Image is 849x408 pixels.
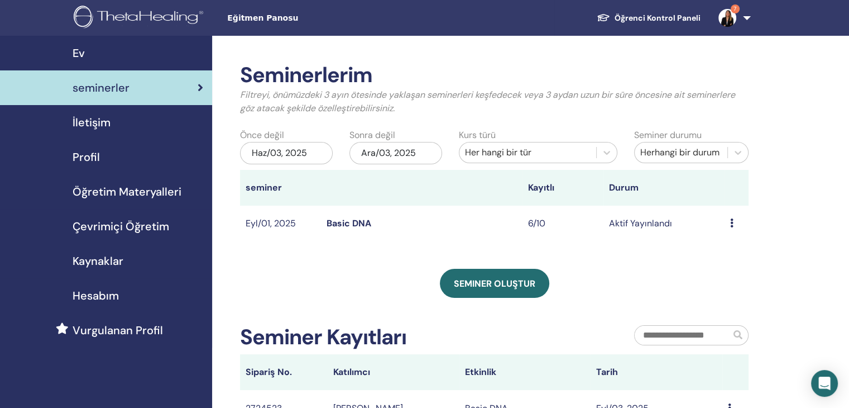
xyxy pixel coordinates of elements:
[73,253,123,269] span: Kaynaklar
[240,170,321,206] th: seminer
[588,8,709,29] a: Öğrenci Kontrol Paneli
[240,206,321,242] td: Eyl/01, 2025
[811,370,838,397] div: Open Intercom Messenger
[440,269,549,298] a: Seminer oluştur
[327,217,371,229] a: Basic DNA
[640,146,722,159] div: Herhangi bir durum
[240,325,406,350] h2: Seminer Kayıtları
[718,9,736,27] img: default.jpg
[597,13,610,22] img: graduation-cap-white.svg
[465,146,591,159] div: Her hangi bir tür
[522,206,603,242] td: 6/10
[73,183,181,200] span: Öğretim Materyalleri
[459,354,591,390] th: Etkinlik
[240,63,749,88] h2: Seminerlerim
[240,88,749,115] p: Filtreyi, önümüzdeki 3 ayın ötesinde yaklaşan seminerleri keşfedecek veya 3 aydan uzun bir süre ö...
[349,142,442,164] div: Ara/03, 2025
[731,4,740,13] span: 7
[73,149,100,165] span: Profil
[73,114,111,131] span: İletişim
[459,129,496,142] label: Kurs türü
[603,170,725,206] th: Durum
[227,12,395,24] span: Eğitmen Panosu
[240,142,333,164] div: Haz/03, 2025
[73,218,169,235] span: Çevrimiçi Öğretim
[634,129,702,142] label: Seminer durumu
[240,354,328,390] th: Sipariş No.
[328,354,459,390] th: Katılımcı
[240,129,284,142] label: Önce değil
[73,322,163,339] span: Vurgulanan Profil
[603,206,725,242] td: Aktif Yayınlandı
[522,170,603,206] th: Kayıtlı
[349,129,395,142] label: Sonra değil
[454,278,535,290] span: Seminer oluştur
[73,79,129,96] span: seminerler
[591,354,722,390] th: Tarih
[73,45,85,61] span: Ev
[74,6,207,31] img: logo.png
[73,287,119,304] span: Hesabım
